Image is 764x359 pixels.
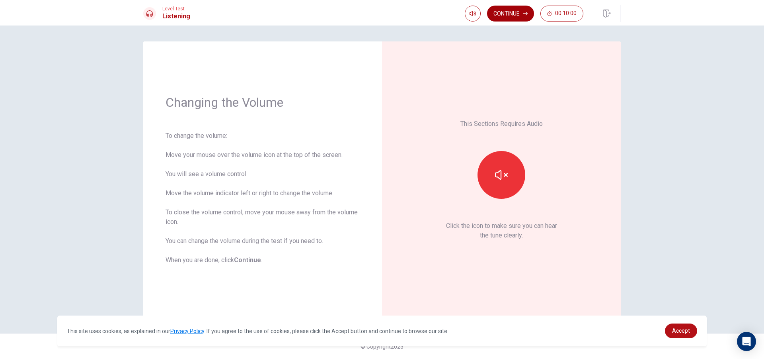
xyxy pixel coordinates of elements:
[460,119,543,129] p: This Sections Requires Audio
[234,256,261,264] b: Continue
[540,6,583,22] button: 00:10:00
[170,328,204,334] a: Privacy Policy
[166,94,360,110] h1: Changing the Volume
[555,10,577,17] span: 00:10:00
[67,328,448,334] span: This site uses cookies, as explained in our . If you agree to the use of cookies, please click th...
[162,12,190,21] h1: Listening
[487,6,534,22] button: Continue
[446,221,557,240] p: Click the icon to make sure you can hear the tune clearly.
[162,6,190,12] span: Level Test
[665,324,697,338] a: dismiss cookie message
[672,328,690,334] span: Accept
[166,131,360,265] div: To change the volume: Move your mouse over the volume icon at the top of the screen. You will see...
[737,332,756,351] div: Open Intercom Messenger
[361,343,403,350] span: © Copyright 2025
[57,316,707,346] div: cookieconsent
